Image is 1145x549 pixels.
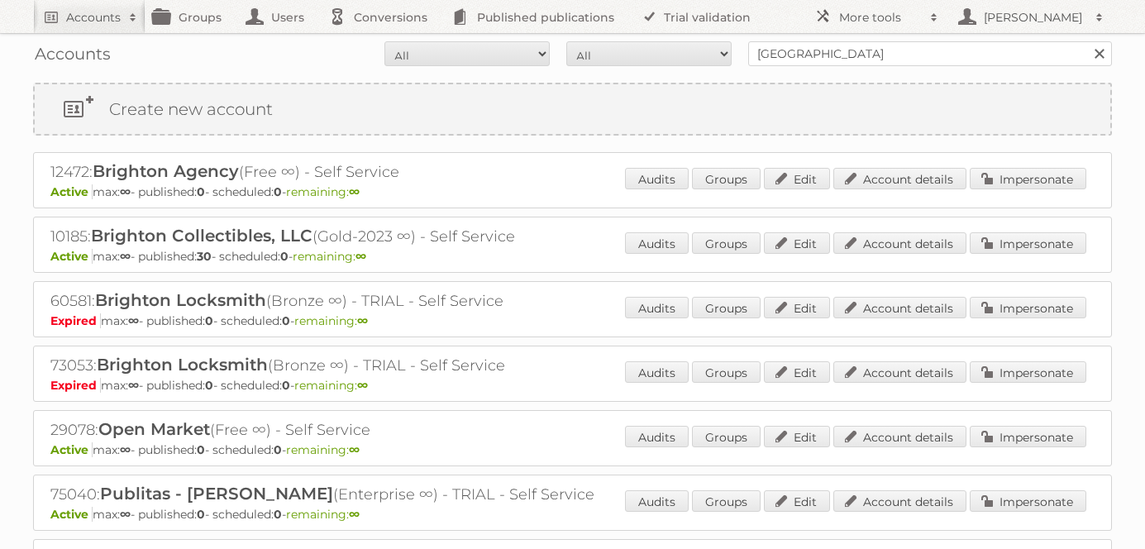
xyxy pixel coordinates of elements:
[50,161,629,183] h2: 12472: (Free ∞) - Self Service
[280,249,289,264] strong: 0
[970,426,1086,447] a: Impersonate
[50,419,629,441] h2: 29078: (Free ∞) - Self Service
[120,507,131,522] strong: ∞
[50,442,93,457] span: Active
[839,9,922,26] h2: More tools
[50,249,1095,264] p: max: - published: - scheduled: -
[764,426,830,447] a: Edit
[93,161,239,181] span: Brighton Agency
[286,507,360,522] span: remaining:
[120,249,131,264] strong: ∞
[625,490,689,512] a: Audits
[625,232,689,254] a: Audits
[764,490,830,512] a: Edit
[50,290,629,312] h2: 60581: (Bronze ∞) - TRIAL - Self Service
[120,442,131,457] strong: ∞
[66,9,121,26] h2: Accounts
[970,297,1086,318] a: Impersonate
[357,378,368,393] strong: ∞
[294,313,368,328] span: remaining:
[349,507,360,522] strong: ∞
[50,313,101,328] span: Expired
[120,184,131,199] strong: ∞
[50,378,101,393] span: Expired
[50,355,629,376] h2: 73053: (Bronze ∞) - TRIAL - Self Service
[625,361,689,383] a: Audits
[50,507,1095,522] p: max: - published: - scheduled: -
[833,361,966,383] a: Account details
[50,226,629,247] h2: 10185: (Gold-2023 ∞) - Self Service
[197,249,212,264] strong: 30
[970,232,1086,254] a: Impersonate
[50,484,629,505] h2: 75040: (Enterprise ∞) - TRIAL - Self Service
[205,378,213,393] strong: 0
[692,168,761,189] a: Groups
[833,232,966,254] a: Account details
[625,168,689,189] a: Audits
[91,226,312,246] span: Brighton Collectibles, LLC
[98,419,210,439] span: Open Market
[970,490,1086,512] a: Impersonate
[833,490,966,512] a: Account details
[833,168,966,189] a: Account details
[197,507,205,522] strong: 0
[970,361,1086,383] a: Impersonate
[100,484,333,504] span: Publitas - [PERSON_NAME]
[764,168,830,189] a: Edit
[197,442,205,457] strong: 0
[692,232,761,254] a: Groups
[274,507,282,522] strong: 0
[282,313,290,328] strong: 0
[349,184,360,199] strong: ∞
[625,426,689,447] a: Audits
[833,297,966,318] a: Account details
[50,249,93,264] span: Active
[349,442,360,457] strong: ∞
[50,507,93,522] span: Active
[50,184,93,199] span: Active
[692,426,761,447] a: Groups
[692,490,761,512] a: Groups
[274,442,282,457] strong: 0
[764,297,830,318] a: Edit
[35,84,1110,134] a: Create new account
[50,378,1095,393] p: max: - published: - scheduled: -
[282,378,290,393] strong: 0
[357,313,368,328] strong: ∞
[197,184,205,199] strong: 0
[50,442,1095,457] p: max: - published: - scheduled: -
[286,442,360,457] span: remaining:
[205,313,213,328] strong: 0
[95,290,266,310] span: Brighton Locksmith
[692,297,761,318] a: Groups
[128,313,139,328] strong: ∞
[286,184,360,199] span: remaining:
[692,361,761,383] a: Groups
[355,249,366,264] strong: ∞
[97,355,268,375] span: Brighton Locksmith
[50,184,1095,199] p: max: - published: - scheduled: -
[294,378,368,393] span: remaining:
[625,297,689,318] a: Audits
[274,184,282,199] strong: 0
[50,313,1095,328] p: max: - published: - scheduled: -
[764,232,830,254] a: Edit
[128,378,139,393] strong: ∞
[970,168,1086,189] a: Impersonate
[833,426,966,447] a: Account details
[980,9,1087,26] h2: [PERSON_NAME]
[764,361,830,383] a: Edit
[293,249,366,264] span: remaining:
